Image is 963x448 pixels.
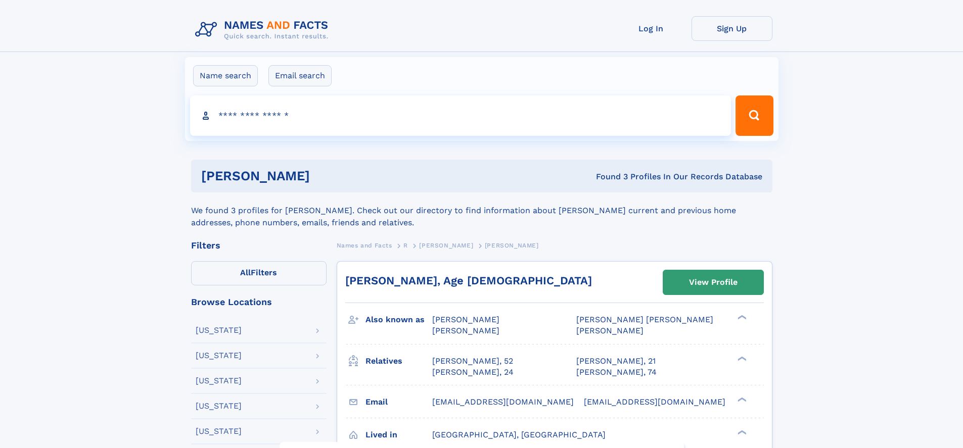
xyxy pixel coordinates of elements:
div: ❯ [735,355,747,362]
a: [PERSON_NAME], Age [DEMOGRAPHIC_DATA] [345,274,592,287]
div: We found 3 profiles for [PERSON_NAME]. Check out our directory to find information about [PERSON_... [191,192,772,229]
div: Browse Locations [191,297,327,307]
a: Sign Up [692,16,772,41]
div: [US_STATE] [196,427,242,435]
div: ❯ [735,396,747,403]
span: [PERSON_NAME] [PERSON_NAME] [576,315,713,324]
span: [EMAIL_ADDRESS][DOMAIN_NAME] [584,397,725,407]
div: ❯ [735,314,747,321]
span: [PERSON_NAME] [432,326,499,335]
div: [US_STATE] [196,377,242,385]
a: R [403,239,408,252]
a: View Profile [663,270,763,294]
div: [US_STATE] [196,326,242,334]
input: search input [190,95,731,136]
label: Filters [191,261,327,285]
div: View Profile [689,271,738,294]
a: [PERSON_NAME], 21 [576,356,656,367]
a: Names and Facts [337,239,392,252]
a: Log In [611,16,692,41]
h1: [PERSON_NAME] [201,170,453,182]
a: [PERSON_NAME], 24 [432,367,514,378]
h3: Email [365,393,432,411]
div: ❯ [735,429,747,435]
h3: Also known as [365,311,432,328]
span: All [240,268,251,277]
span: [EMAIL_ADDRESS][DOMAIN_NAME] [432,397,574,407]
div: Found 3 Profiles In Our Records Database [453,171,762,182]
span: R [403,242,408,249]
a: [PERSON_NAME], 52 [432,356,513,367]
span: [PERSON_NAME] [576,326,644,335]
span: [GEOGRAPHIC_DATA], [GEOGRAPHIC_DATA] [432,430,606,439]
div: Filters [191,241,327,250]
label: Email search [268,65,332,86]
h3: Relatives [365,353,432,370]
span: [PERSON_NAME] [485,242,539,249]
button: Search Button [736,95,773,136]
span: [PERSON_NAME] [419,242,473,249]
span: [PERSON_NAME] [432,315,499,324]
a: [PERSON_NAME], 74 [576,367,657,378]
label: Name search [193,65,258,86]
div: [US_STATE] [196,402,242,410]
a: [PERSON_NAME] [419,239,473,252]
img: Logo Names and Facts [191,16,337,43]
div: [US_STATE] [196,352,242,360]
h3: Lived in [365,426,432,443]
